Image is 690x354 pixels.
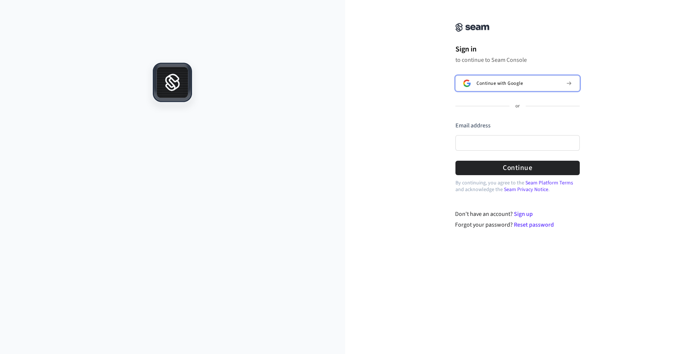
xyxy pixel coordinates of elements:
[455,76,580,91] button: Sign in with GoogleContinue with Google
[455,121,491,130] label: Email address
[477,80,523,86] span: Continue with Google
[504,186,548,193] a: Seam Privacy Notice
[514,221,554,229] a: Reset password
[525,179,573,187] a: Seam Platform Terms
[455,23,489,32] img: Seam Console
[455,180,580,193] p: By continuing, you agree to the and acknowledge the .
[514,210,533,218] a: Sign up
[463,80,471,87] img: Sign in with Google
[455,220,580,229] div: Forgot your password?
[515,103,520,110] p: or
[455,56,580,64] p: to continue to Seam Console
[455,210,580,218] div: Don't have an account?
[455,44,580,55] h1: Sign in
[455,161,580,175] button: Continue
